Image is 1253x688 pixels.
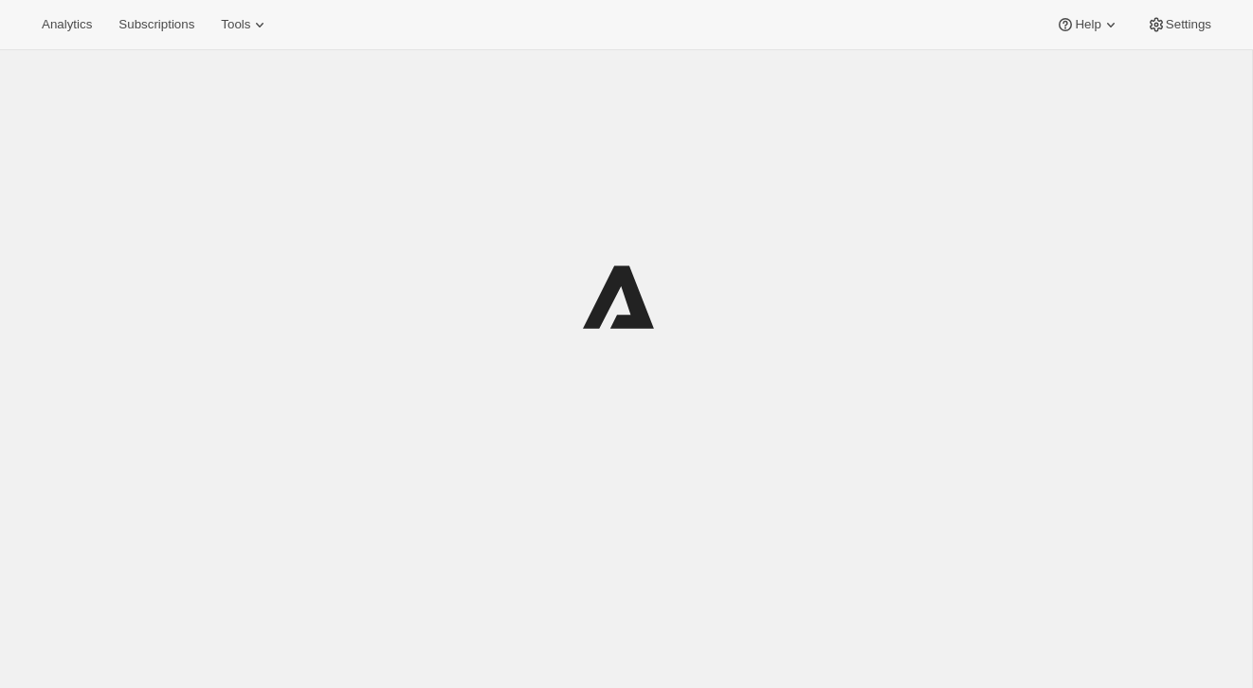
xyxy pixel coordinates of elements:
span: Analytics [42,17,92,32]
button: Analytics [30,11,103,38]
span: Settings [1166,17,1211,32]
span: Tools [221,17,250,32]
button: Help [1044,11,1131,38]
button: Settings [1135,11,1223,38]
span: Subscriptions [118,17,194,32]
button: Tools [209,11,281,38]
span: Help [1075,17,1100,32]
button: Subscriptions [107,11,206,38]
